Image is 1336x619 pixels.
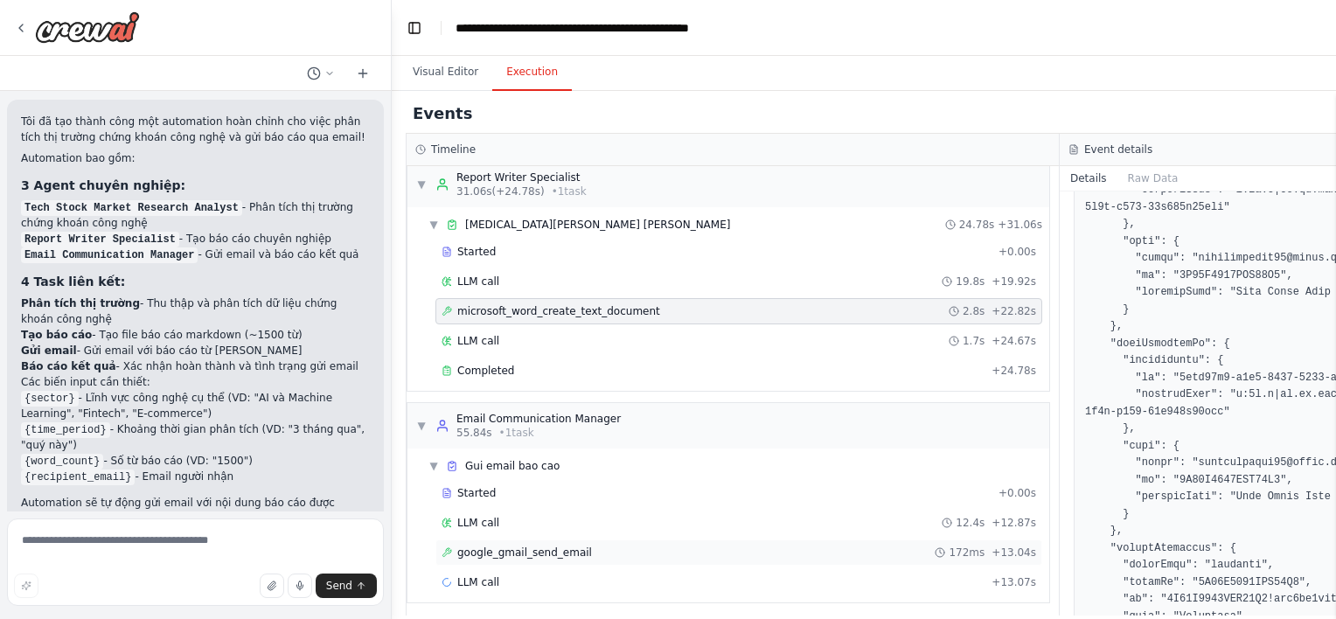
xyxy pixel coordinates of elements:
nav: breadcrumb [456,19,718,37]
code: Email Communication Manager [21,247,198,263]
button: Execution [492,54,572,91]
span: LLM call [457,575,499,589]
button: Raw Data [1117,166,1189,191]
span: microsoft_word_create_text_document [457,304,660,318]
button: Details [1060,166,1117,191]
span: 55.84s [456,426,492,440]
button: Hide left sidebar [402,16,427,40]
span: ▼ [428,218,439,232]
h3: Event details [1084,143,1152,156]
li: - Khoảng thời gian phân tích (VD: "3 tháng qua", "quý này") [21,421,370,453]
button: Send [316,574,377,598]
span: + 24.67s [992,334,1036,348]
strong: Tạo báo cáo [21,329,92,341]
strong: Báo cáo kết quả [21,360,116,372]
span: + 22.82s [992,304,1036,318]
span: Completed [457,364,514,378]
li: - Tạo báo cáo chuyên nghiệp [21,231,370,247]
h2: Các biến input cần thiết: [21,374,370,390]
span: + 13.07s [992,575,1036,589]
img: Logo [35,11,140,43]
li: - Lĩnh vực công nghệ cụ thể (VD: "AI và Machine Learning", "Fintech", "E-commerce") [21,390,370,421]
code: {word_count} [21,454,103,469]
span: Started [457,486,496,500]
li: - Gửi email với báo cáo từ [PERSON_NAME] [21,343,370,358]
code: {recipient_email} [21,469,135,485]
span: • 1 task [552,184,587,198]
span: LLM call [457,334,499,348]
button: Visual Editor [399,54,492,91]
li: - Tạo file báo cáo markdown (~1500 từ) [21,327,370,343]
li: - Email người nhận [21,469,370,484]
span: + 0.00s [999,245,1036,259]
button: Upload files [260,574,284,598]
span: + 13.04s [992,546,1036,560]
span: 31.06s (+24.78s) [456,184,545,198]
span: + 19.92s [992,275,1036,289]
strong: Phân tích thị trường [21,297,140,309]
h2: Events [413,101,472,126]
button: Start a new chat [349,63,377,84]
button: Click to speak your automation idea [288,574,312,598]
span: Send [326,579,352,593]
button: Switch to previous chat [300,63,342,84]
span: 172ms [949,546,985,560]
span: LLM call [457,275,499,289]
li: - Phân tích thị trường chứng khoán công nghệ [21,199,370,231]
span: Started [457,245,496,259]
span: google_gmail_send_email [457,546,592,560]
li: - Gửi email và báo cáo kết quả [21,247,370,262]
h2: Automation bao gồm: [21,150,370,166]
span: ▼ [428,459,439,473]
span: + 0.00s [999,486,1036,500]
span: 24.78s [959,218,995,232]
code: {time_period} [21,422,110,438]
span: LLM call [457,516,499,530]
div: Email Communication Manager [456,412,621,426]
span: 12.4s [956,516,985,530]
span: Gui email bao cao [465,459,560,473]
div: Report Writer Specialist [456,170,587,184]
code: Tech Stock Market Research Analyst [21,200,242,216]
strong: 3 Agent chuyên nghiệp: [21,178,185,192]
li: - Thu thập và phân tích dữ liệu chứng khoán công nghệ [21,296,370,327]
button: Improve this prompt [14,574,38,598]
span: 1.7s [963,334,985,348]
span: ▼ [416,177,427,191]
li: - Số từ báo cáo (VD: "1500") [21,453,370,469]
span: + 24.78s [992,364,1036,378]
code: {sector} [21,391,79,407]
h3: Timeline [431,143,476,156]
strong: 4 Task liên kết: [21,275,125,289]
p: Automation sẽ tự động gửi email với nội dung báo cáo được nhúng trực tiếp (không đính kèm file), ... [21,495,370,542]
li: - Xác nhận hoàn thành và tình trạng gửi email [21,358,370,374]
p: Tôi đã tạo thành công một automation hoàn chỉnh cho việc phân tích thị trường chứng khoán công ng... [21,114,370,145]
span: + 12.87s [992,516,1036,530]
span: [MEDICAL_DATA][PERSON_NAME] [PERSON_NAME] [465,218,730,232]
span: ▼ [416,419,427,433]
code: Report Writer Specialist [21,232,179,247]
strong: Gửi email [21,344,77,357]
span: + 31.06s [998,218,1042,232]
span: 2.8s [963,304,985,318]
span: • 1 task [499,426,534,440]
span: 19.8s [956,275,985,289]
